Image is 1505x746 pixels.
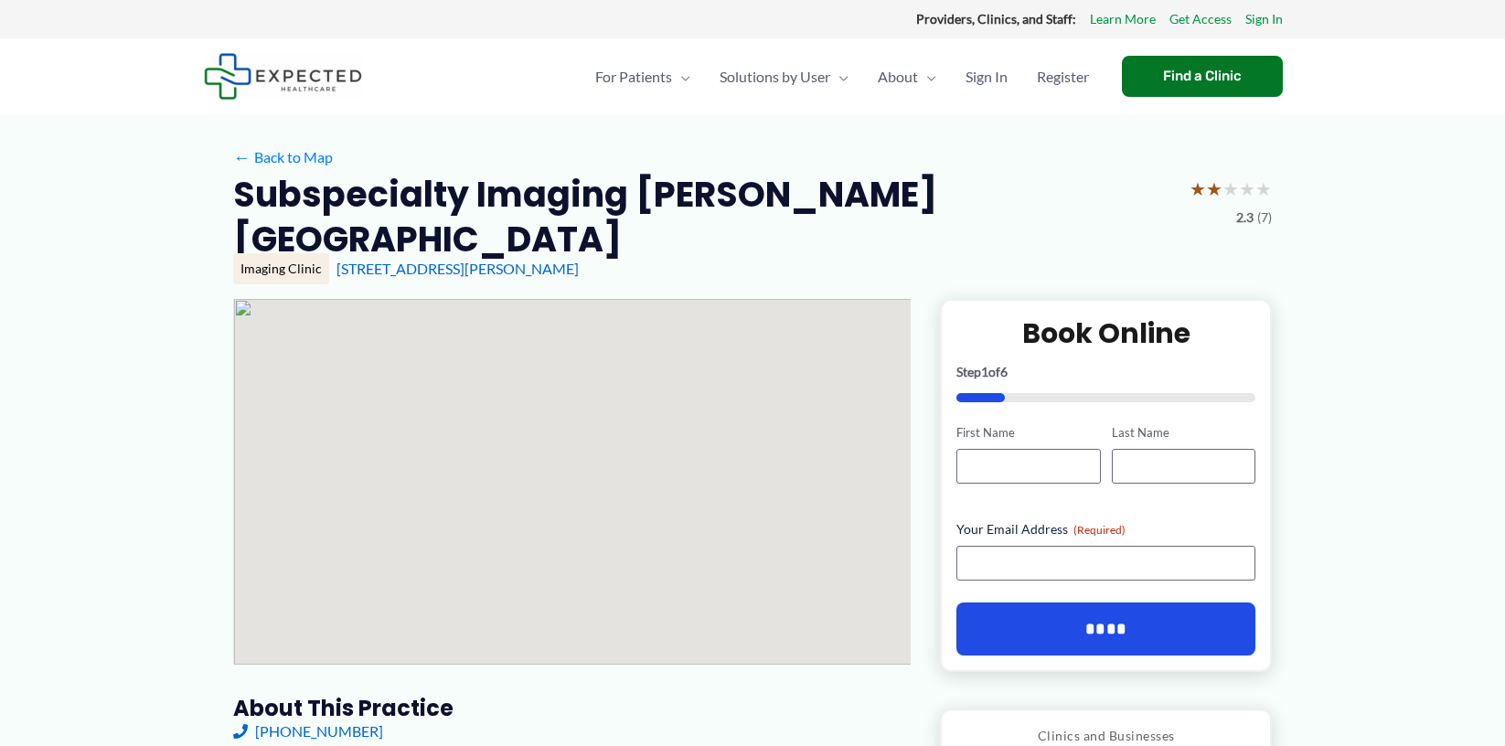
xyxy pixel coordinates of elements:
[956,424,1100,442] label: First Name
[1190,172,1206,206] span: ★
[1037,45,1089,109] span: Register
[233,148,251,165] span: ←
[204,53,362,100] img: Expected Healthcare Logo - side, dark font, small
[916,11,1076,27] strong: Providers, Clinics, and Staff:
[1257,206,1272,229] span: (7)
[720,45,830,109] span: Solutions by User
[981,364,988,379] span: 1
[956,315,1255,351] h2: Book Online
[951,45,1022,109] a: Sign In
[233,694,911,722] h3: About this practice
[1206,172,1222,206] span: ★
[878,45,918,109] span: About
[581,45,1104,109] nav: Primary Site Navigation
[830,45,849,109] span: Menu Toggle
[1073,523,1126,537] span: (Required)
[1255,172,1272,206] span: ★
[595,45,672,109] span: For Patients
[1169,7,1232,31] a: Get Access
[966,45,1008,109] span: Sign In
[863,45,951,109] a: AboutMenu Toggle
[1090,7,1156,31] a: Learn More
[336,260,579,277] a: [STREET_ADDRESS][PERSON_NAME]
[1112,424,1255,442] label: Last Name
[956,520,1255,538] label: Your Email Address
[1245,7,1283,31] a: Sign In
[1236,206,1254,229] span: 2.3
[581,45,705,109] a: For PatientsMenu Toggle
[672,45,690,109] span: Menu Toggle
[1239,172,1255,206] span: ★
[705,45,863,109] a: Solutions by UserMenu Toggle
[956,366,1255,378] p: Step of
[233,253,329,284] div: Imaging Clinic
[1222,172,1239,206] span: ★
[1022,45,1104,109] a: Register
[233,722,383,740] a: [PHONE_NUMBER]
[1122,56,1283,97] a: Find a Clinic
[233,172,1175,262] h2: Subspecialty Imaging [PERSON_NAME][GEOGRAPHIC_DATA]
[1000,364,1008,379] span: 6
[233,144,333,171] a: ←Back to Map
[918,45,936,109] span: Menu Toggle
